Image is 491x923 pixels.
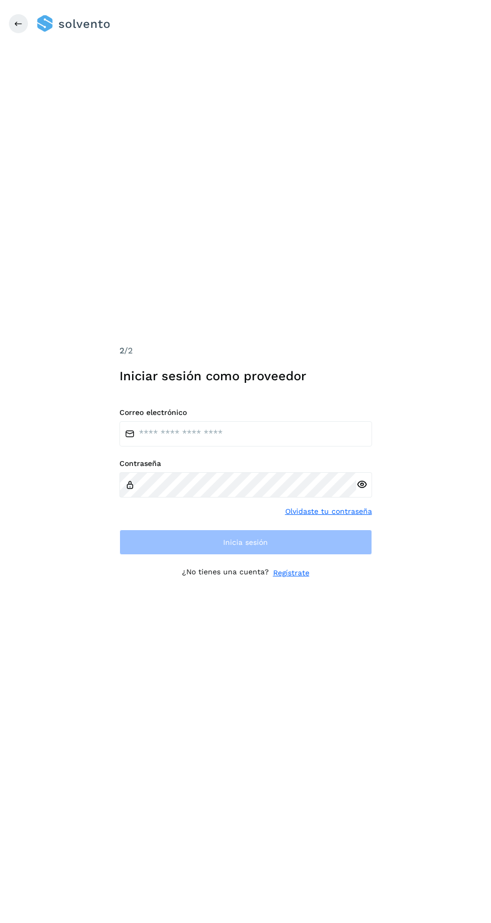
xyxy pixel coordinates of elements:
[119,459,372,468] label: Contraseña
[119,530,372,555] button: Inicia sesión
[285,506,372,517] a: Olvidaste tu contraseña
[273,567,309,579] a: Regístrate
[119,344,372,357] div: /2
[119,408,372,417] label: Correo electrónico
[223,539,268,546] span: Inicia sesión
[182,567,269,579] p: ¿No tienes una cuenta?
[119,369,372,384] h1: Iniciar sesión como proveedor
[119,346,124,356] span: 2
